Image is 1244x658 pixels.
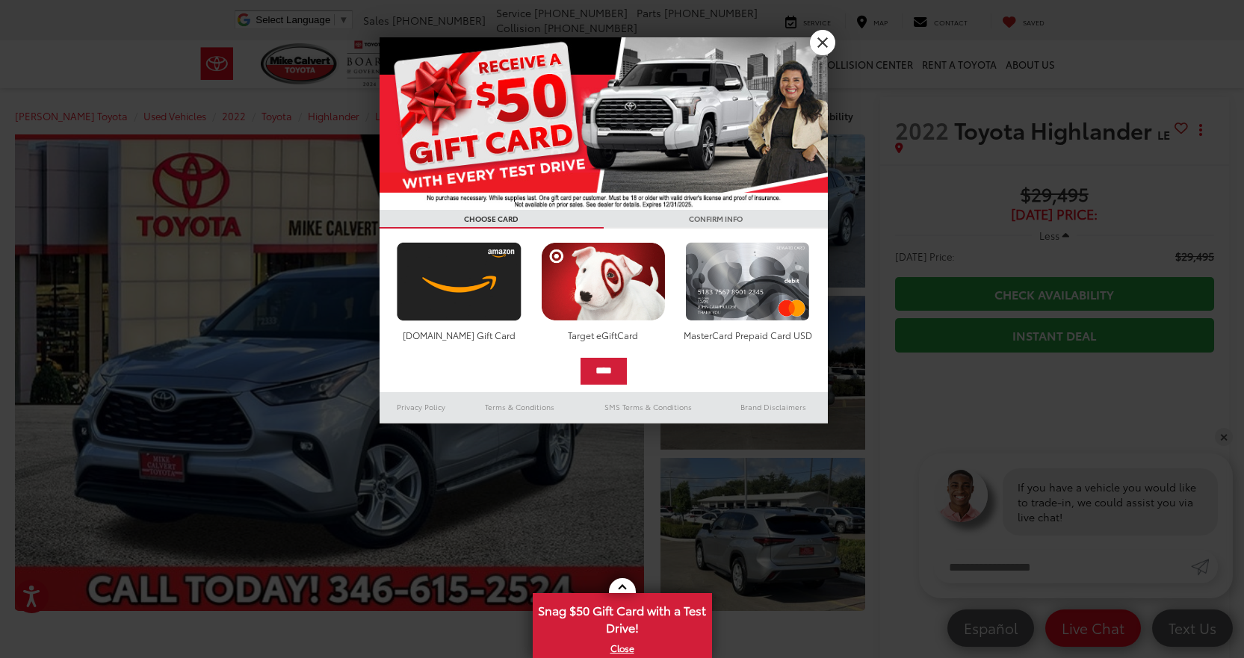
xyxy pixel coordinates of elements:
[380,37,828,210] img: 55838_top_625864.jpg
[604,210,828,229] h3: CONFIRM INFO
[578,398,719,416] a: SMS Terms & Conditions
[537,242,669,321] img: targetcard.png
[393,329,525,341] div: [DOMAIN_NAME] Gift Card
[393,242,525,321] img: amazoncard.png
[380,398,463,416] a: Privacy Policy
[681,329,814,341] div: MasterCard Prepaid Card USD
[681,242,814,321] img: mastercard.png
[380,210,604,229] h3: CHOOSE CARD
[462,398,577,416] a: Terms & Conditions
[534,595,711,640] span: Snag $50 Gift Card with a Test Drive!
[719,398,828,416] a: Brand Disclaimers
[537,329,669,341] div: Target eGiftCard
